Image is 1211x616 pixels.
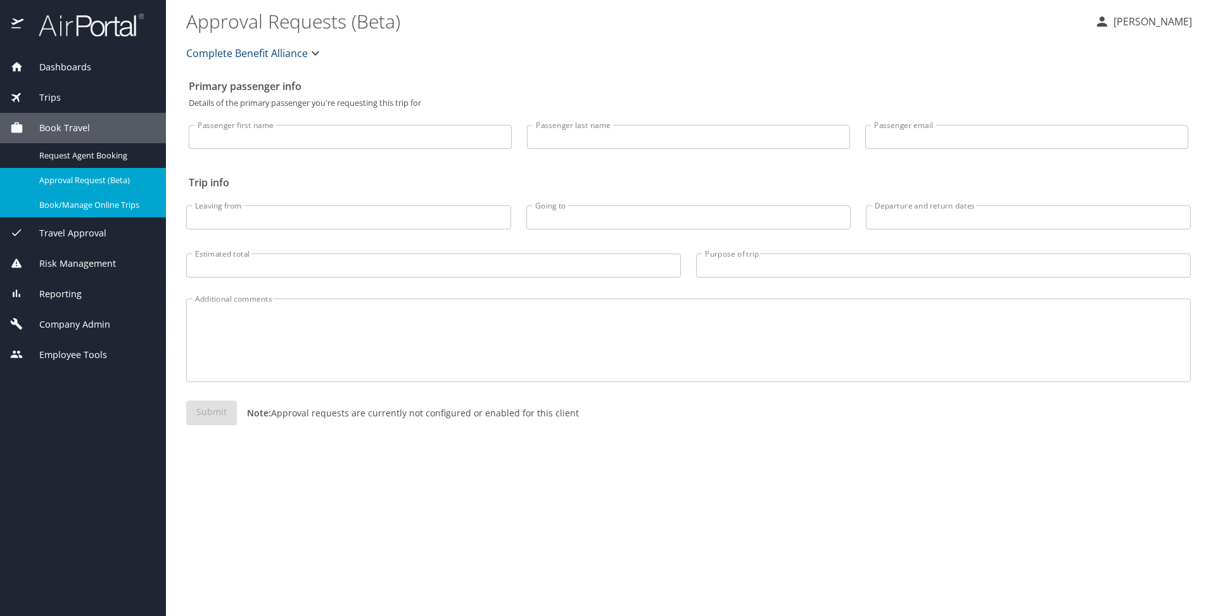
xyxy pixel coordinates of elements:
[23,226,106,240] span: Travel Approval
[189,99,1188,107] p: Details of the primary passenger you're requesting this trip for
[23,257,116,271] span: Risk Management
[181,41,328,66] button: Complete Benefit Alliance
[39,174,151,186] span: Approval Request (Beta)
[189,172,1188,193] h2: Trip info
[39,150,151,162] span: Request Agent Booking
[23,60,91,74] span: Dashboards
[23,91,61,105] span: Trips
[1089,10,1197,33] button: [PERSON_NAME]
[186,44,308,62] span: Complete Benefit Alliance
[23,287,82,301] span: Reporting
[186,1,1084,41] h1: Approval Requests (Beta)
[1110,14,1192,29] p: [PERSON_NAME]
[189,76,1188,96] h2: Primary passenger info
[11,13,25,37] img: icon-airportal.png
[23,318,110,331] span: Company Admin
[23,121,90,135] span: Book Travel
[25,13,144,37] img: airportal-logo.png
[237,406,579,420] p: Approval requests are currently not configured or enabled for this client
[39,199,151,211] span: Book/Manage Online Trips
[23,348,107,362] span: Employee Tools
[247,407,271,419] strong: Note:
